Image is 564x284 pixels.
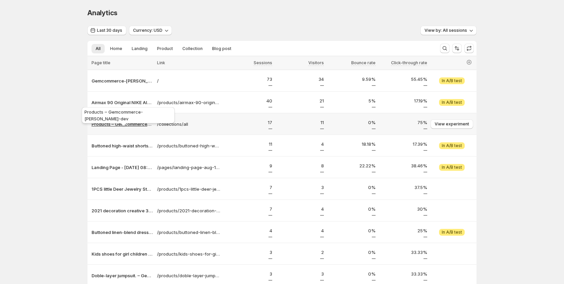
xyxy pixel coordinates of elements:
[328,206,376,212] p: 0%
[351,60,376,66] span: Bounce rate
[225,141,272,147] p: 11
[87,26,126,35] button: Last 30 days
[133,28,162,33] span: Currency: USD
[92,186,153,192] button: 1PCS little Deer Jewelry Stand Display Jewelry Tray Tree Earring Holder Necklace Ring Pendant Bra...
[96,46,101,51] span: All
[157,142,221,149] a: /products/buttoned-high-waist-shorts
[328,119,376,126] p: 0%
[442,143,462,148] span: In A/B test
[87,9,118,17] span: Analytics
[254,60,272,66] span: Sessions
[92,99,153,106] p: Airmax 90 Original NIKE AIR MAX 90 ESSENTIAL men's Running Shoes Sport – Gemcommerce-[PERSON_NAME...
[225,76,272,82] p: 73
[380,162,427,169] p: 38.46%
[452,44,462,53] button: Sort the results
[276,227,324,234] p: 4
[328,227,376,234] p: 0%
[440,44,450,53] button: Search and filter results
[157,164,221,171] a: /pages/landing-page-aug-11-08-50-28
[391,60,427,66] span: Click-through rate
[442,100,462,105] span: In A/B test
[276,76,324,82] p: 34
[276,270,324,277] p: 3
[182,46,203,51] span: Collection
[92,229,153,236] button: Buttoned linen-blend dress – Gemcommerce-[PERSON_NAME]-dev
[157,229,221,236] a: /products/buttoned-linen-blend-dress
[225,184,272,191] p: 7
[328,97,376,104] p: 5%
[92,164,153,171] button: Landing Page - [DATE] 08:50:28 – Gemcommerce-[PERSON_NAME]
[425,28,467,33] span: View by: All sessions
[212,46,231,51] span: Blog post
[97,28,122,33] span: Last 30 days
[92,251,153,257] button: Kids shoes for girl children canvas shoes boys sneakers Spring autumn – Gemcommerce-[PERSON_NAME]...
[157,77,221,84] a: /
[276,249,324,256] p: 2
[435,121,469,127] span: View experiment
[225,162,272,169] p: 9
[225,119,272,126] p: 17
[328,141,376,147] p: 18.18%
[442,165,462,170] span: In A/B test
[157,60,165,65] span: Link
[380,206,427,212] p: 30%
[276,184,324,191] p: 3
[380,97,427,104] p: 17.19%
[431,119,473,129] button: View experiment
[110,46,122,51] span: Home
[380,119,427,126] p: 75%
[92,207,153,214] button: 2021 decoration creative 3D LED night light table lamp children bedroo – Gemcommerce-[PERSON_NAME...
[442,78,462,84] span: In A/B test
[225,227,272,234] p: 4
[157,251,221,257] a: /products/kids-shoes-for-girl-children-canvas-shoes-boys-sneakers-spring-autumn-girls-shoes-white...
[157,272,221,279] a: /products/doble-layer-jumpsuit
[380,270,427,277] p: 33.33%
[328,162,376,169] p: 22.22%
[157,46,173,51] span: Product
[276,119,324,126] p: 11
[92,272,153,279] button: Doble-layer jumpsuit. – Gemcommerce-[PERSON_NAME]
[92,60,110,65] span: Page title
[328,184,376,191] p: 0%
[225,97,272,104] p: 40
[129,26,172,35] button: Currency: USD
[92,77,153,84] button: Gemcommerce-[PERSON_NAME]-dev
[328,249,376,256] p: 0%
[420,26,477,35] button: View by: All sessions
[380,249,427,256] p: 33.33%
[92,142,153,149] button: Buttoned high-waist shorts test – Gemcommerce-[PERSON_NAME]-dev
[157,207,221,214] a: /products/2021-decoration-creative-3d-led-night-light-table-lamp-children-bedroom-child-gift-home
[157,121,221,127] p: /collections/all
[132,46,148,51] span: Landing
[276,162,324,169] p: 8
[308,60,324,66] span: Visitors
[442,230,462,235] span: In A/B test
[276,97,324,104] p: 21
[157,99,221,106] a: /products/airmax-90-original-nike-air-max-90-essential-mens-running-shoes-sport-outdoor-sneakers-...
[276,206,324,212] p: 4
[225,206,272,212] p: 7
[225,270,272,277] p: 3
[328,270,376,277] p: 0%
[225,249,272,256] p: 3
[157,186,221,192] a: /products/1pcs-little-deer-jewelry-stand-display-jewelry-tray-tree-earring-holder-necklace-ring-p...
[328,76,376,82] p: 9.59%
[380,141,427,147] p: 17.39%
